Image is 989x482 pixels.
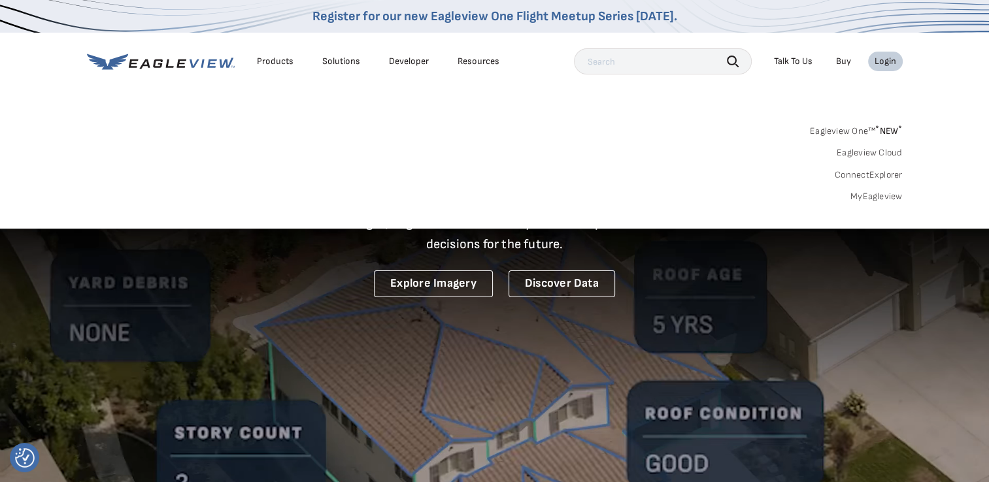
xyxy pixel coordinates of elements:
div: Solutions [322,56,360,67]
a: Buy [836,56,851,67]
a: MyEagleview [850,191,903,202]
div: Resources [458,56,499,67]
a: Eagleview Cloud [837,147,903,159]
div: Login [875,56,896,67]
a: Developer [389,56,429,67]
a: Discover Data [509,270,615,297]
img: Revisit consent button [15,448,35,468]
div: Products [257,56,293,67]
div: Talk To Us [774,56,813,67]
a: ConnectExplorer [835,169,903,181]
a: Explore Imagery [374,270,493,297]
button: Consent Preferences [15,448,35,468]
span: NEW [875,125,902,137]
input: Search [574,48,752,74]
a: Eagleview One™*NEW* [810,121,903,137]
a: Register for our new Eagleview One Flight Meetup Series [DATE]. [312,8,677,24]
